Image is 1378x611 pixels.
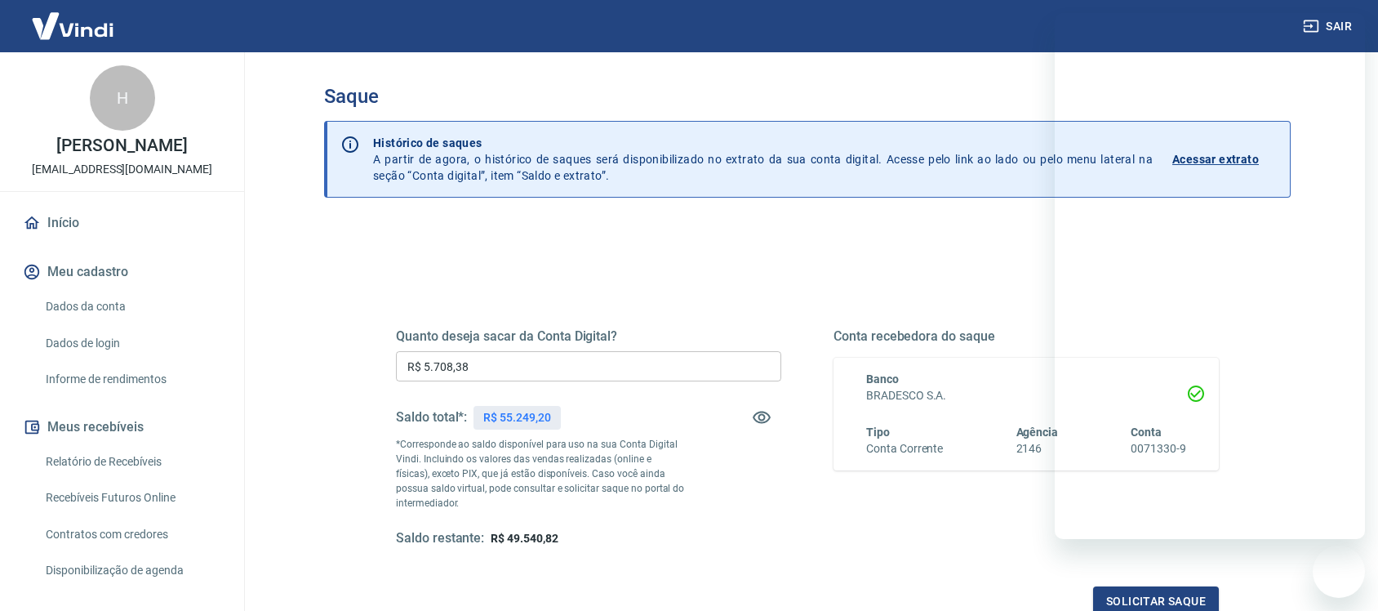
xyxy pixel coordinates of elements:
h6: Conta Corrente [866,440,943,457]
h5: Saldo restante: [396,530,484,547]
a: Início [20,205,224,241]
a: Dados da conta [39,290,224,323]
span: Banco [866,372,899,386]
span: R$ 49.540,82 [491,532,558,545]
h5: Quanto deseja sacar da Conta Digital? [396,328,781,345]
a: Dados de login [39,327,224,360]
button: Sair [1300,11,1358,42]
p: [EMAIL_ADDRESS][DOMAIN_NAME] [32,161,212,178]
p: R$ 55.249,20 [483,409,550,426]
span: Agência [1016,426,1059,439]
iframe: Botão para abrir a janela de mensagens, conversa em andamento [1313,546,1365,598]
p: Histórico de saques [373,135,1153,151]
iframe: Janela de mensagens [1055,13,1365,539]
img: Vindi [20,1,126,51]
span: Tipo [866,426,890,439]
p: A partir de agora, o histórico de saques será disponibilizado no extrato da sua conta digital. Ac... [373,135,1153,184]
a: Relatório de Recebíveis [39,445,224,479]
a: Contratos com credores [39,518,224,551]
p: [PERSON_NAME] [56,137,187,154]
a: Disponibilização de agenda [39,554,224,587]
h3: Saque [324,85,1291,108]
a: Informe de rendimentos [39,363,224,396]
button: Meu cadastro [20,254,224,290]
button: Meus recebíveis [20,409,224,445]
a: Recebíveis Futuros Online [39,481,224,515]
h5: Conta recebedora do saque [833,328,1219,345]
div: H [90,65,155,131]
h6: BRADESCO S.A. [866,387,1186,404]
p: *Corresponde ao saldo disponível para uso na sua Conta Digital Vindi. Incluindo os valores das ve... [396,437,685,511]
h6: 2146 [1016,440,1059,457]
h5: Saldo total*: [396,409,467,426]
